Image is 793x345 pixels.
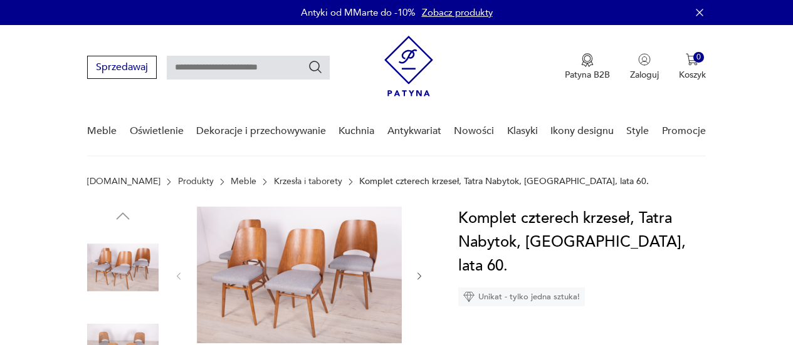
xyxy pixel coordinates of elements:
[454,107,494,155] a: Nowości
[626,107,649,155] a: Style
[565,53,610,81] a: Ikona medaluPatyna B2B
[196,107,326,155] a: Dekoracje i przechowywanie
[130,107,184,155] a: Oświetlenie
[197,207,402,343] img: Zdjęcie produktu Komplet czterech krzeseł, Tatra Nabytok, Czechosłowacja, lata 60.
[178,177,214,187] a: Produkty
[507,107,538,155] a: Klasyki
[359,177,649,187] p: Komplet czterech krzeseł, Tatra Nabytok, [GEOGRAPHIC_DATA], lata 60.
[630,53,659,81] button: Zaloguj
[463,291,475,302] img: Ikona diamentu
[458,287,585,306] div: Unikat - tylko jedna sztuka!
[550,107,614,155] a: Ikony designu
[87,64,157,73] a: Sprzedawaj
[630,69,659,81] p: Zaloguj
[384,36,433,96] img: Patyna - sklep z meblami i dekoracjami vintage
[308,59,323,75] button: Szukaj
[274,177,342,187] a: Krzesła i taborety
[87,107,117,155] a: Meble
[339,107,374,155] a: Kuchnia
[422,6,493,19] a: Zobacz produkty
[679,69,706,81] p: Koszyk
[87,177,160,187] a: [DOMAIN_NAME]
[565,69,610,81] p: Patyna B2B
[686,53,698,66] img: Ikona koszyka
[662,107,706,155] a: Promocje
[87,56,157,79] button: Sprzedawaj
[693,52,704,63] div: 0
[458,207,706,278] h1: Komplet czterech krzeseł, Tatra Nabytok, [GEOGRAPHIC_DATA], lata 60.
[387,107,441,155] a: Antykwariat
[565,53,610,81] button: Patyna B2B
[87,232,159,303] img: Zdjęcie produktu Komplet czterech krzeseł, Tatra Nabytok, Czechosłowacja, lata 60.
[679,53,706,81] button: 0Koszyk
[231,177,256,187] a: Meble
[638,53,651,66] img: Ikonka użytkownika
[581,53,594,67] img: Ikona medalu
[301,6,416,19] p: Antyki od MMarte do -10%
